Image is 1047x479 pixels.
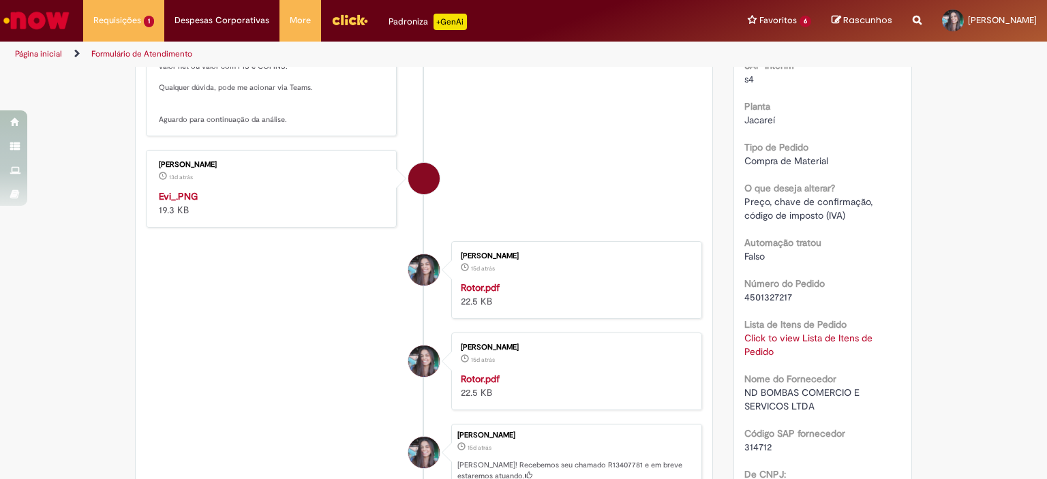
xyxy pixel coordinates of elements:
[461,281,688,308] div: 22.5 KB
[744,250,765,262] span: Falso
[744,100,770,112] b: Planta
[744,73,754,85] span: s4
[744,114,775,126] span: Jacareí
[408,437,440,468] div: Caroline Rodrigues Fernandes Da Silva
[744,386,862,412] span: ND BOMBAS COMERCIO E SERVICOS LTDA
[389,14,467,30] div: Padroniza
[832,14,892,27] a: Rascunhos
[174,14,269,27] span: Despesas Corporativas
[331,10,368,30] img: click_logo_yellow_360x200.png
[744,182,835,194] b: O que deseja alterar?
[471,356,495,364] span: 15d atrás
[91,48,192,59] a: Formulário de Atendimento
[461,252,688,260] div: [PERSON_NAME]
[744,196,875,221] span: Preço, chave de confirmação, código de imposto (IVA)
[408,163,440,194] div: Fátima Aparecida Mendes Pedreira
[744,59,794,72] b: SAP Interim
[744,427,845,439] b: Código SAP fornecedor
[159,189,386,217] div: 19.3 KB
[461,343,688,352] div: [PERSON_NAME]
[159,161,386,169] div: [PERSON_NAME]
[744,141,808,153] b: Tipo de Pedido
[744,373,836,385] b: Nome do Fornecedor
[471,264,495,273] span: 15d atrás
[744,236,821,249] b: Automação tratou
[471,264,495,273] time: 13/08/2025 09:45:44
[169,173,193,181] time: 15/08/2025 15:40:58
[744,277,825,290] b: Número do Pedido
[461,372,688,399] div: 22.5 KB
[471,356,495,364] time: 13/08/2025 09:45:03
[159,190,198,202] a: Evi_.PNG
[468,444,491,452] span: 15d atrás
[1,7,72,34] img: ServiceNow
[144,16,154,27] span: 1
[468,444,491,452] time: 13/08/2025 09:45:46
[408,345,440,377] div: Caroline Rodrigues Fernandes Da Silva
[744,441,772,453] span: 314712
[744,318,847,330] b: Lista de Itens de Pedido
[93,14,141,27] span: Requisições
[15,48,62,59] a: Página inicial
[408,254,440,285] div: Caroline Rodrigues Fernandes Da Silva
[759,14,797,27] span: Favoritos
[461,373,500,385] a: Rotor.pdf
[968,14,1037,26] span: [PERSON_NAME]
[10,42,688,67] ul: Trilhas de página
[290,14,311,27] span: More
[457,431,695,439] div: [PERSON_NAME]
[744,155,828,167] span: Compra de Material
[744,332,872,358] a: Click to view Lista de Itens de Pedido
[169,173,193,181] span: 13d atrás
[800,16,811,27] span: 6
[434,14,467,30] p: +GenAi
[744,291,792,303] span: 4501327217
[843,14,892,27] span: Rascunhos
[461,281,500,294] a: Rotor.pdf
